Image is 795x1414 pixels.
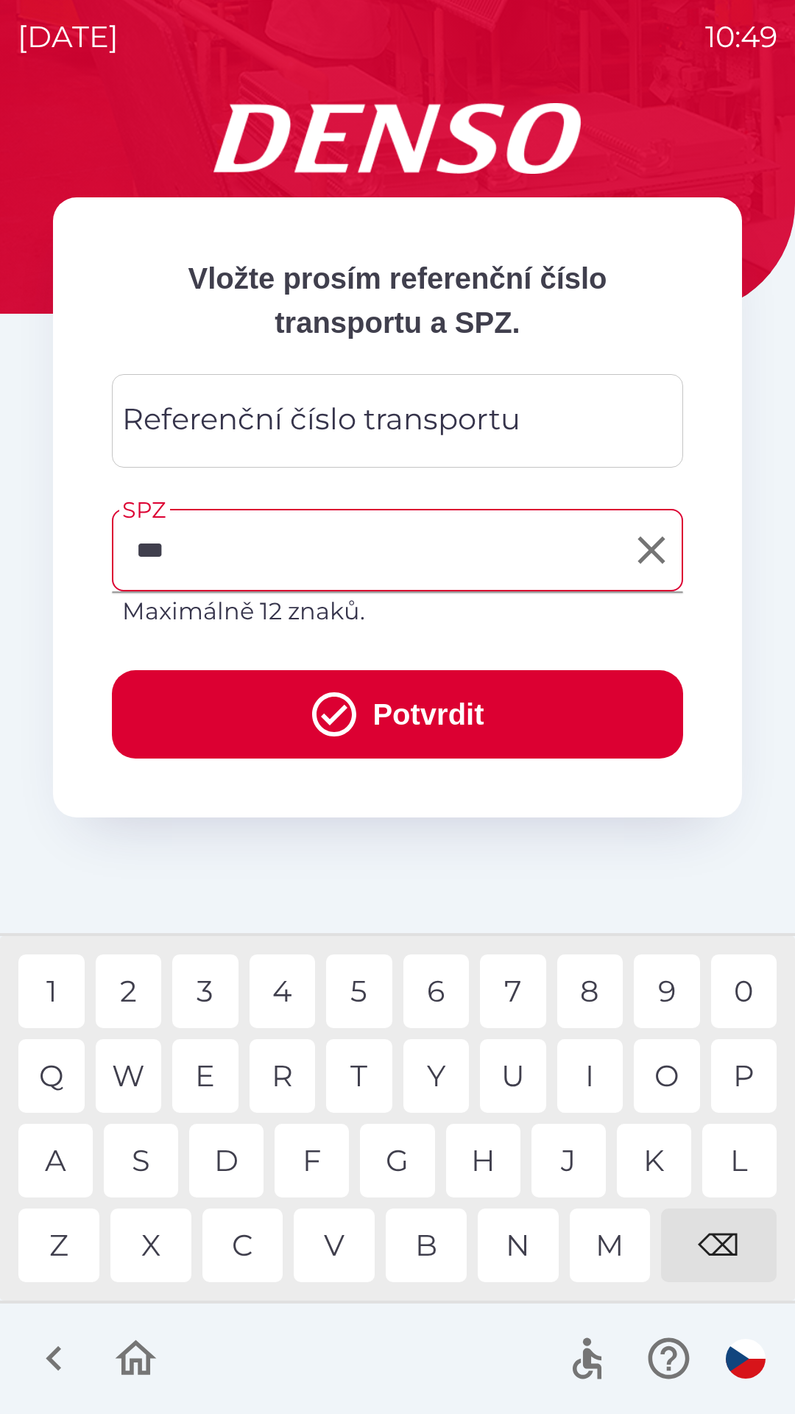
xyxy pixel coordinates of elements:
[18,15,119,59] p: [DATE]
[53,103,742,174] img: Logo
[625,524,678,577] button: Clear
[112,256,683,345] p: Vložte prosím referenční číslo transportu a SPZ.
[122,594,673,629] p: Maximálně 12 znaků.
[122,494,166,526] label: SPZ
[726,1339,766,1379] img: cs flag
[112,670,683,759] button: Potvrdit
[705,15,777,59] p: 10:49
